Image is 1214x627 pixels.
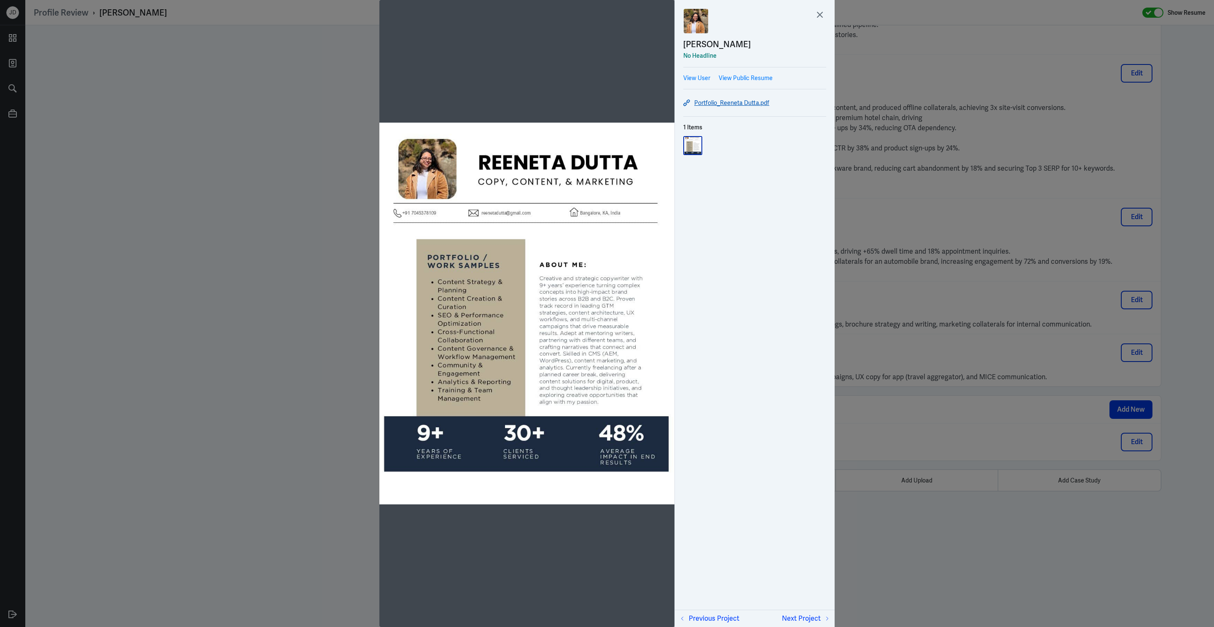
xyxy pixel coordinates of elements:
[678,614,739,624] button: Previous Project
[379,123,674,504] img: https://pcdn.hiredigital.com/portfolios/cases/i/553419176/Portfolio_Reeneta_Dutta.jpg
[683,8,709,34] img: Reeneta Dutta
[683,98,826,108] a: Portfolio_Reeneta Dutta.pdf
[683,51,826,61] div: No Headline
[683,38,826,51] a: [PERSON_NAME]
[683,38,751,51] div: [PERSON_NAME]
[782,614,831,624] button: Next Project
[683,74,710,83] a: View User
[683,123,826,136] div: 1 Items
[719,74,773,83] a: View Public Resume
[683,136,702,155] img: Portfolio_Reeneta Dutta.pdf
